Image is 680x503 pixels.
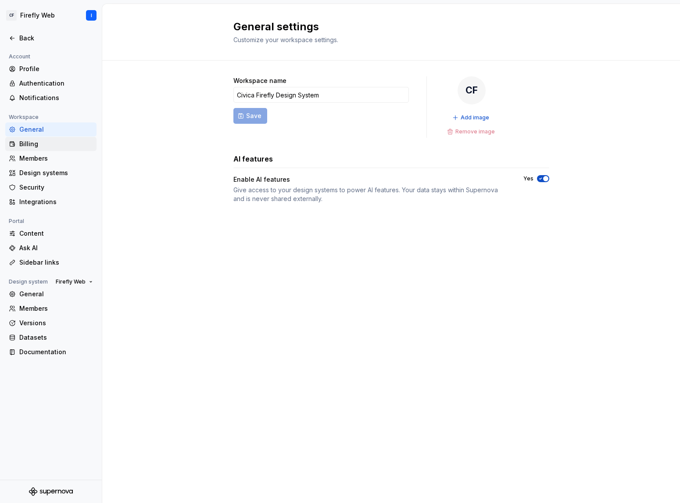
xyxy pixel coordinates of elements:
div: Design systems [19,169,93,177]
a: Integrations [5,195,97,209]
div: Versions [19,319,93,327]
a: Back [5,31,97,45]
div: Documentation [19,348,93,356]
a: Ask AI [5,241,97,255]
div: Firefly Web [20,11,55,20]
div: Enable AI features [233,175,508,184]
a: Profile [5,62,97,76]
div: Integrations [19,198,93,206]
div: Notifications [19,93,93,102]
a: Notifications [5,91,97,105]
a: Content [5,226,97,241]
h2: General settings [233,20,539,34]
div: CF [6,10,17,21]
div: Members [19,154,93,163]
a: Versions [5,316,97,330]
h3: AI features [233,154,273,164]
div: Datasets [19,333,93,342]
a: General [5,122,97,137]
div: Authentication [19,79,93,88]
svg: Supernova Logo [29,487,73,496]
a: Documentation [5,345,97,359]
div: Account [5,51,34,62]
a: Members [5,302,97,316]
div: Back [19,34,93,43]
div: Portal [5,216,28,226]
a: Security [5,180,97,194]
div: Profile [19,65,93,73]
a: Design systems [5,166,97,180]
div: General [19,290,93,298]
label: Workspace name [233,76,286,85]
a: Billing [5,137,97,151]
div: I [91,12,92,19]
a: Datasets [5,331,97,345]
a: Members [5,151,97,165]
button: CFFirefly WebI [2,6,100,25]
button: Add image [450,111,493,124]
div: Billing [19,140,93,148]
div: Members [19,304,93,313]
div: CF [458,76,486,104]
div: Workspace [5,112,42,122]
div: Ask AI [19,244,93,252]
a: Authentication [5,76,97,90]
div: Sidebar links [19,258,93,267]
a: Sidebar links [5,255,97,269]
span: Firefly Web [56,278,86,285]
div: Design system [5,277,51,287]
div: Give access to your design systems to power AI features. Your data stays within Supernova and is ... [233,186,508,203]
a: General [5,287,97,301]
span: Customize your workspace settings. [233,36,338,43]
label: Yes [523,175,533,182]
div: General [19,125,93,134]
div: Content [19,229,93,238]
div: Security [19,183,93,192]
span: Add image [461,114,489,121]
